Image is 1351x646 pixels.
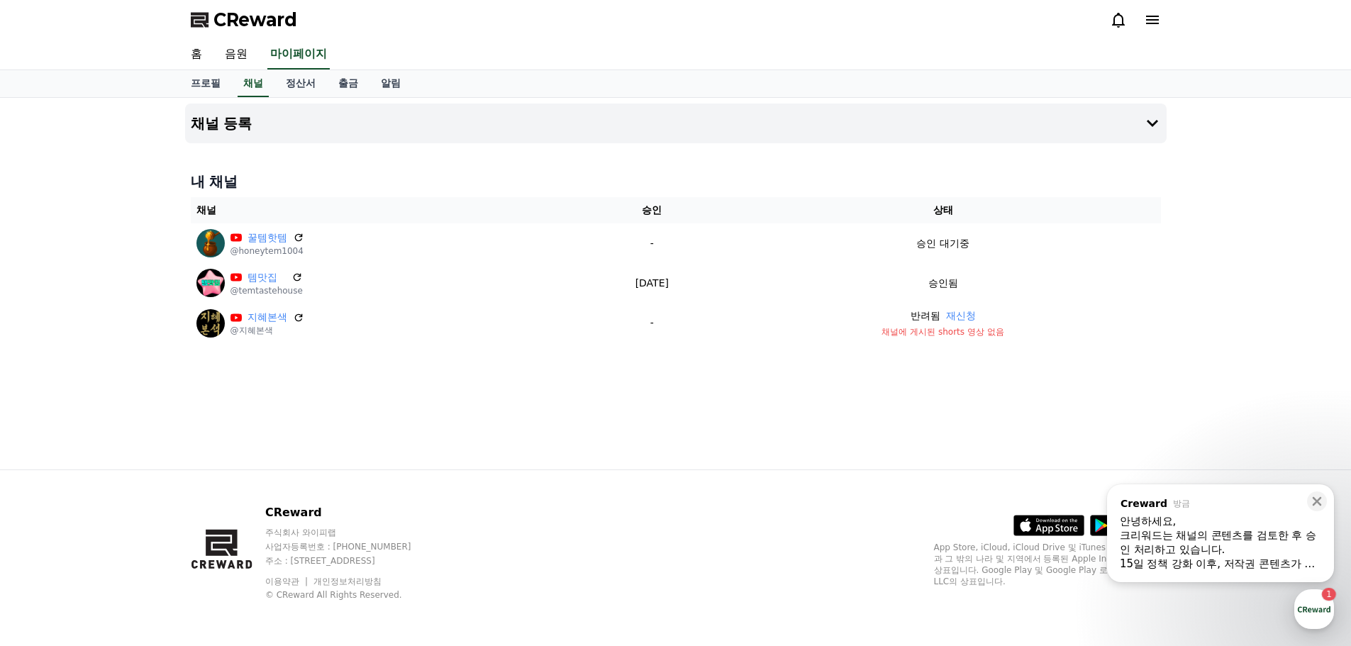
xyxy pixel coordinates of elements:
[911,308,940,323] p: 반려됨
[313,577,382,586] a: 개인정보처리방침
[265,555,438,567] p: 주소 : [STREET_ADDRESS]
[916,236,969,251] p: 승인 대기중
[267,40,330,69] a: 마이페이지
[191,116,252,131] h4: 채널 등록
[584,316,720,330] p: -
[230,325,304,336] p: @지혜본색
[186,114,244,127] span: 운영시간 보기
[230,245,304,257] p: @honeytem1004
[946,308,976,323] button: 재신청
[130,472,147,483] span: 대화
[248,270,286,285] a: 템맛집
[183,450,272,485] a: 설정
[369,70,412,97] a: 알림
[725,197,1161,223] th: 상태
[584,276,720,291] p: [DATE]
[94,450,183,485] a: 1대화
[196,269,225,297] img: 템맛집
[122,280,145,289] b: 채널톡
[196,229,225,257] img: 꿀템핫템
[274,70,327,97] a: 정산서
[248,230,287,245] a: 꿀템핫템
[180,112,260,129] button: 운영시간 보기
[265,541,438,552] p: 사업자등록번호 : [PHONE_NUMBER]
[111,151,128,162] div: 방금
[17,145,260,197] a: Creward방금 안녕하세요, 크리워드는 채널의 콘텐츠를 검토한 후 승인 처리하고 있습니다. 15일 정책 강화 이후, 저작권 콘텐츠가 포함된 모든 채널은 보류 처리되었습니다....
[213,40,259,69] a: 음원
[934,542,1161,587] p: App Store, iCloud, iCloud Drive 및 iTunes Store는 미국과 그 밖의 나라 및 지역에서 등록된 Apple Inc.의 서비스 상표입니다. Goo...
[265,589,438,601] p: © CReward All Rights Reserved.
[20,206,257,240] a: 메시지를 입력하세요.
[122,280,169,289] span: 이용중
[579,197,725,223] th: 승인
[179,70,232,97] a: 프로필
[191,197,579,223] th: 채널
[230,285,303,296] p: @temtastehouse
[196,309,225,338] img: 지혜본색
[179,40,213,69] a: 홈
[191,172,1161,191] h4: 내 채널
[928,276,958,291] p: 승인됨
[265,504,438,521] p: CReward
[58,150,104,163] div: Creward
[17,106,100,129] h1: CReward
[584,236,720,251] p: -
[108,279,169,291] a: 채널톡이용중
[185,104,1167,143] button: 채널 등록
[731,326,1155,338] p: 채널에 게시된 shorts 영상 없음
[30,216,131,230] span: 메시지를 입력하세요.
[88,245,206,257] span: 몇 분 내 답변 받으실 수 있어요
[219,471,236,482] span: 설정
[4,450,94,485] a: 홈
[45,471,53,482] span: 홈
[213,9,297,31] span: CReward
[265,577,310,586] a: 이용약관
[327,70,369,97] a: 출금
[265,527,438,538] p: 주식회사 와이피랩
[191,9,297,31] a: CReward
[238,70,269,97] a: 채널
[248,310,287,325] a: 지혜본색
[58,163,235,191] div: 안녕하세요, 크리워드는 채널의 콘텐츠를 검토한 후 승인 처리하고 있습니다. 15일 정책 강화 이후, 저작권 콘텐츠가 포함된 모든 채널은 보류 처리되었습니다. 현재 보류된 채널...
[144,449,149,460] span: 1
